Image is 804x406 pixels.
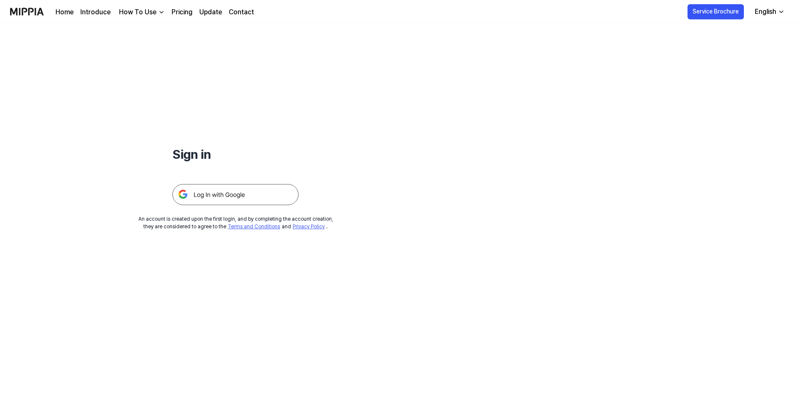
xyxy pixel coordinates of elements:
[80,7,111,17] a: Introduce
[228,224,280,230] a: Terms and Conditions
[117,7,165,17] button: How To Use
[229,7,254,17] a: Contact
[138,215,333,230] div: An account is created upon the first login, and by completing the account creation, they are cons...
[688,4,744,19] button: Service Brochure
[172,145,299,164] h1: Sign in
[172,7,193,17] a: Pricing
[117,7,158,17] div: How To Use
[753,7,778,17] div: English
[748,3,790,20] button: English
[293,224,325,230] a: Privacy Policy
[172,184,299,205] img: 구글 로그인 버튼
[56,7,74,17] a: Home
[158,9,165,16] img: down
[199,7,222,17] a: Update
